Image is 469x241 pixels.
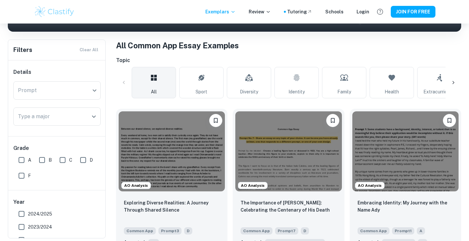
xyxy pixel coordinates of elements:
[28,172,31,179] span: F
[241,199,336,214] p: The Importance of Italo Calvino: Celebrating the Centenary of His Death
[13,68,101,76] h6: Details
[240,88,258,95] span: Diversity
[385,88,399,95] span: Health
[69,156,72,164] span: C
[13,198,101,206] h6: Year
[28,156,31,164] span: A
[34,5,75,18] img: Clastify logo
[238,183,267,188] span: AO Analysis
[301,227,309,234] span: D
[374,6,386,17] button: Help and Feedback
[326,114,339,127] button: Please log in to bookmark exemplars
[235,111,342,191] img: undefined Common App example thumbnail: The Importance of Italo Calvino: Celebra
[358,199,453,214] p: Embracing Identity: My Journey with the Name Ady
[275,227,298,234] span: Prompt 7
[357,8,369,15] a: Login
[241,227,272,234] span: Common App
[443,114,456,127] button: Please log in to bookmark exemplars
[288,88,305,95] span: Identity
[158,227,182,234] span: Prompt 3
[28,223,52,231] span: 2023/2024
[337,88,351,95] span: Family
[116,56,461,64] h6: Topic
[49,156,52,164] span: B
[184,227,192,234] span: D
[28,210,52,217] span: 2024/2025
[122,183,151,188] span: AO Analysis
[325,8,344,15] a: Schools
[423,88,455,95] span: Extracurricular
[90,156,93,164] span: D
[352,111,459,191] img: undefined Common App example thumbnail: Embracing Identity: My Journey with the
[119,111,225,191] img: undefined Common App example thumbnail: Exploring Diverse Realities: A Journey T
[196,88,207,95] span: Sport
[358,227,389,234] span: Common App
[13,45,32,55] h6: Filters
[249,8,271,15] p: Review
[124,227,156,234] span: Common App
[116,40,461,51] h1: All Common App Essay Examples
[287,8,312,15] a: Tutoring
[355,183,384,188] span: AO Analysis
[417,227,425,234] span: A
[392,227,414,234] span: Prompt 1
[209,114,222,127] button: Please log in to bookmark exemplars
[124,199,220,214] p: Exploring Diverse Realities: A Journey Through Shared Silence
[13,144,101,152] h6: Grade
[89,112,98,121] button: Open
[205,8,236,15] p: Exemplars
[151,88,157,95] span: All
[391,6,435,18] button: JOIN FOR FREE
